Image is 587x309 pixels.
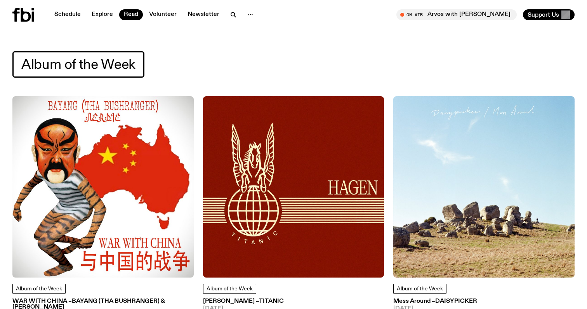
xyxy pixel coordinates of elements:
[119,9,143,20] a: Read
[144,9,181,20] a: Volunteer
[396,9,517,20] button: On AirArvos with [PERSON_NAME]
[203,284,256,294] a: Album of the Week
[50,9,85,20] a: Schedule
[87,9,118,20] a: Explore
[435,298,477,304] span: Daisypicker
[21,57,135,72] span: Album of the Week
[259,298,284,304] span: Titanic
[207,286,253,292] span: Album of the Week
[528,11,559,18] span: Support Us
[183,9,224,20] a: Newsletter
[393,284,446,294] a: Album of the Week
[12,284,66,294] a: Album of the Week
[397,286,443,292] span: Album of the Week
[523,9,575,20] button: Support Us
[393,299,575,304] h3: Mess Around –
[203,299,384,304] h3: [PERSON_NAME] –
[16,286,62,292] span: Album of the Week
